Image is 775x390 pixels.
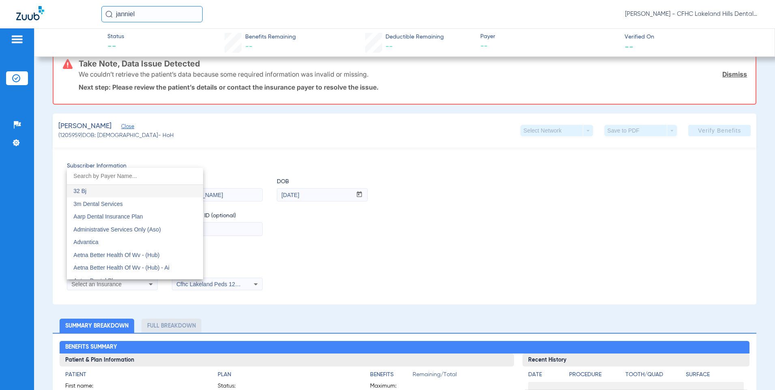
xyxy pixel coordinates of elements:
[73,226,161,233] span: Administrative Services Only (Aso)
[73,213,143,220] span: Aarp Dental Insurance Plan
[734,351,775,390] iframe: Chat Widget
[73,188,86,194] span: 32 Bj
[73,252,159,258] span: Aetna Better Health Of Wv - (Hub)
[73,264,169,271] span: Aetna Better Health Of Wv - (Hub) - Ai
[73,277,122,284] span: Aetna Dental Plans
[67,168,203,184] input: dropdown search
[73,239,98,245] span: Advantica
[73,201,122,207] span: 3m Dental Services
